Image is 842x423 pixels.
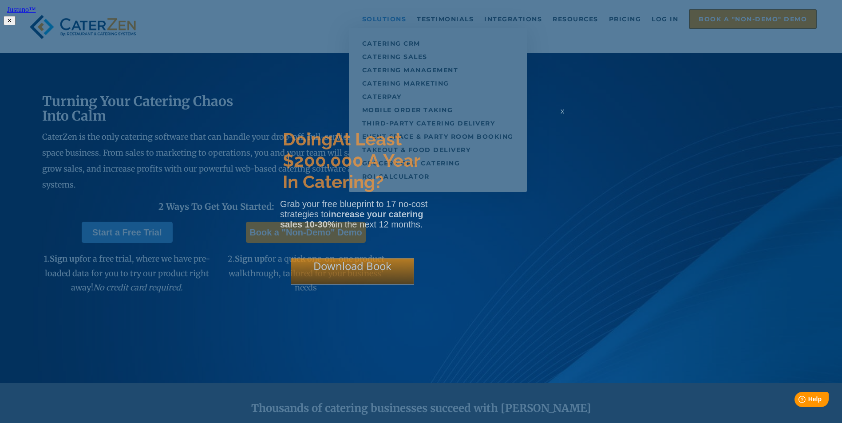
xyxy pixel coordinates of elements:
[291,258,414,285] div: Download Book
[763,388,832,413] iframe: Help widget launcher
[280,199,427,229] span: Grab your free blueprint to 17 no-cost strategies to in the next 12 months.
[555,107,569,125] div: x
[313,258,391,273] span: Download Book
[283,129,420,192] span: At Least $200,000 A Year In Catering?
[561,107,564,115] span: x
[4,16,16,25] button: ✕
[280,209,423,229] strong: increase your catering sales 10-30%
[283,129,332,149] span: Doing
